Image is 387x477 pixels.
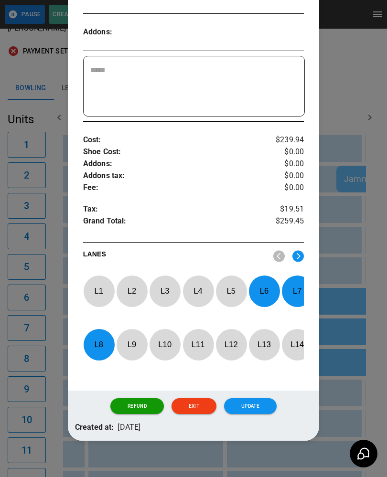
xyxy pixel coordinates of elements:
[215,280,247,302] p: L 5
[75,422,114,434] p: Created at:
[281,333,313,356] p: L 14
[83,249,266,263] p: LANES
[292,250,304,262] img: right.svg
[83,158,267,170] p: Addons :
[116,280,148,302] p: L 2
[267,215,304,230] p: $259.45
[110,398,164,414] button: Refund
[267,134,304,146] p: $239.94
[248,333,280,356] p: L 13
[83,170,267,182] p: Addons tax :
[183,333,214,356] p: L 11
[83,215,267,230] p: Grand Total :
[83,146,267,158] p: Shoe Cost :
[83,203,267,215] p: Tax :
[83,134,267,146] p: Cost :
[183,280,214,302] p: L 4
[116,333,148,356] p: L 9
[118,422,140,434] p: [DATE]
[224,398,277,414] button: Update
[149,280,181,302] p: L 3
[248,280,280,302] p: L 6
[267,146,304,158] p: $0.00
[83,333,115,356] p: L 8
[172,398,216,414] button: Exit
[281,280,313,302] p: L 7
[267,203,304,215] p: $19.51
[267,158,304,170] p: $0.00
[273,250,285,262] img: nav_left.svg
[267,182,304,194] p: $0.00
[267,170,304,182] p: $0.00
[83,182,267,194] p: Fee :
[215,333,247,356] p: L 12
[83,26,139,38] p: Addons :
[149,333,181,356] p: L 10
[83,280,115,302] p: L 1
